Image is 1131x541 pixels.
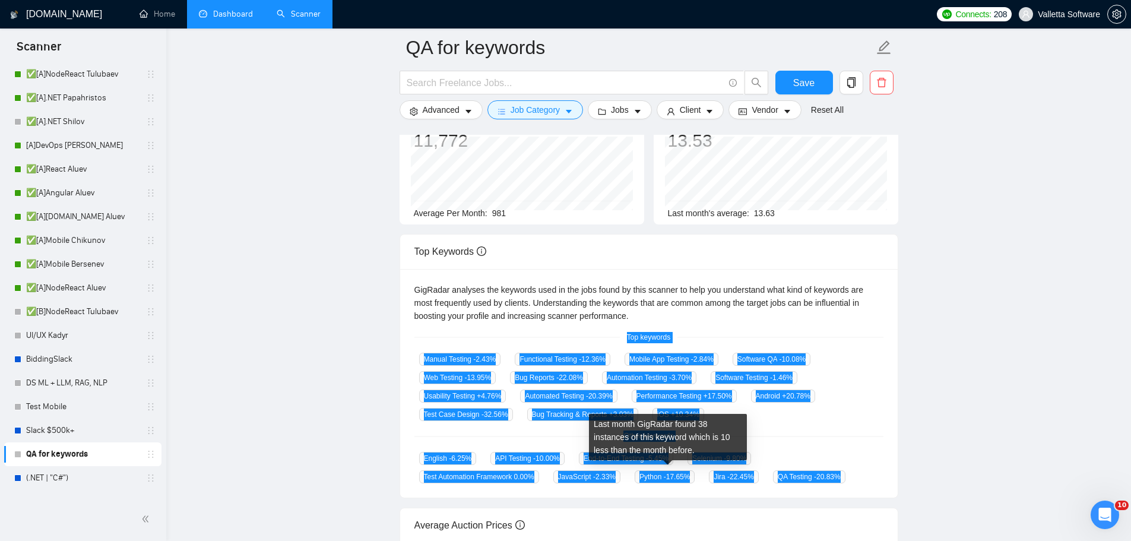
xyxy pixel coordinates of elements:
span: search [745,77,768,88]
span: Last month's average: [668,208,749,218]
span: holder [146,497,156,507]
span: -10.00 % [533,454,560,463]
a: [A]DevOps [PERSON_NAME] [26,134,139,157]
span: holder [146,307,156,317]
span: iOS [652,408,704,421]
a: Reset All [811,103,844,116]
span: Connects: [955,8,991,21]
div: Top Keywords [414,235,883,268]
button: Save [775,71,833,94]
span: copy [840,77,863,88]
input: Scanner name... [406,33,874,62]
span: Automated Testing [520,390,617,403]
a: ✅[A]NodeReact Aluev [26,276,139,300]
span: holder [146,331,156,340]
a: ✅[A]React Aluev [26,157,139,181]
span: caret-down [464,107,473,116]
span: holder [146,212,156,222]
span: holder [146,141,156,150]
span: edit [876,40,892,55]
a: BiddingSlack [26,347,139,371]
span: user [1022,10,1030,18]
span: +3.03 % [609,410,633,419]
span: 208 [994,8,1007,21]
a: dashboardDashboard [199,9,253,19]
span: holder [146,378,156,388]
span: End-to-End Testing [579,452,673,465]
span: caret-down [705,107,714,116]
span: -6.25 % [449,454,471,463]
span: Automation Testing [602,371,696,384]
span: -10.08 % [780,355,806,363]
span: -2.84 % [691,355,714,363]
a: ✅[A]Mobile Bersenev [26,252,139,276]
a: ✅[A][DOMAIN_NAME] Aluev [26,205,139,229]
span: +20.78 % [782,392,810,400]
span: holder [146,473,156,483]
span: bars [498,107,506,116]
span: user [667,107,675,116]
a: ✅[A]NodeReact Tulubaev [26,62,139,86]
button: delete [870,71,894,94]
span: 981 [492,208,506,218]
button: folderJobscaret-down [588,100,652,119]
span: info-circle [729,79,737,87]
span: -1.46 % [770,374,793,382]
button: copy [839,71,863,94]
a: Slack $500k+ [26,419,139,442]
button: userClientcaret-down [657,100,724,119]
span: Client [680,103,701,116]
img: logo [10,5,18,24]
span: holder [146,117,156,126]
span: holder [146,236,156,245]
span: holder [146,450,156,459]
a: ✅[A].NET Shilov [26,110,139,134]
a: UI/UX Kadyr [26,324,139,347]
span: holder [146,69,156,79]
span: info-circle [515,520,525,530]
span: holder [146,283,156,293]
span: -13.95 % [464,374,491,382]
span: Advanced [423,103,460,116]
span: Performance Testing [632,390,737,403]
span: Software Testing [711,371,797,384]
span: caret-down [783,107,791,116]
span: folder [598,107,606,116]
span: Scanner [7,38,71,63]
span: Functional Testing [515,353,610,366]
span: 13.63 [754,208,775,218]
span: 10 [1115,501,1129,510]
span: +4.76 % [477,392,501,400]
span: -22.08 % [556,374,583,382]
span: caret-down [565,107,573,116]
span: info-circle [477,246,486,256]
span: -32.56 % [481,410,508,419]
iframe: Intercom live chat [1091,501,1119,529]
span: Job Category [511,103,560,116]
span: idcard [739,107,747,116]
button: setting [1107,5,1126,24]
a: searchScanner [277,9,321,19]
span: Jobs [611,103,629,116]
button: settingAdvancedcaret-down [400,100,483,119]
a: setting [1107,10,1126,19]
a: (.NET | "C#") [26,466,139,490]
span: Other keywords [616,431,680,442]
span: Software QA [733,353,810,366]
span: +10.34 % [671,410,699,419]
span: holder [146,426,156,435]
button: idcardVendorcaret-down [728,100,801,119]
span: setting [410,107,418,116]
span: Selenium [688,452,751,465]
span: Bug Tracking & Reports [527,408,638,421]
span: -2.33 % [593,473,616,481]
span: Test Automation Framework [419,470,539,483]
button: search [745,71,768,94]
span: +17.50 % [704,392,732,400]
span: Android [751,390,815,403]
span: caret-down [633,107,642,116]
img: upwork-logo.png [942,10,952,19]
span: Top keywords [620,332,677,343]
a: ✅[A]Mobile Chikunov [26,229,139,252]
span: JavaScript [553,470,620,483]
